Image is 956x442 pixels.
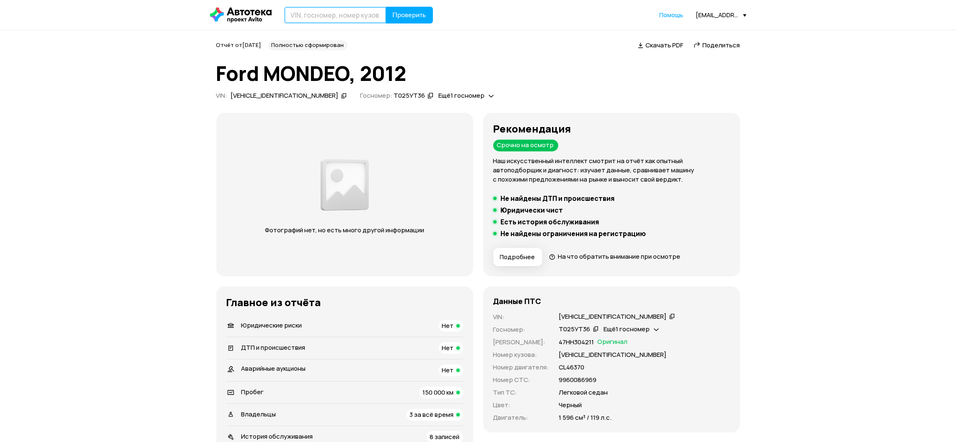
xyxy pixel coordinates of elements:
p: Наш искусственный интеллект смотрит на отчёт как опытный автоподборщик и диагност: изучает данные... [493,156,730,184]
p: Легковой седан [559,388,608,397]
span: Поделиться [703,41,740,49]
div: [EMAIL_ADDRESS][DOMAIN_NAME] [696,11,746,19]
span: ДТП и происшествия [241,343,306,352]
span: 8 записей [430,432,460,441]
span: 150 000 км [423,388,454,397]
p: [VEHICLE_IDENTIFICATION_NUMBER] [559,350,667,359]
p: Номер кузова : [493,350,549,359]
h5: Не найдены ограничения на регистрацию [501,229,646,238]
span: Скачать PDF [646,41,684,49]
div: Срочно на осмотр [493,140,558,151]
h3: Главное из отчёта [226,296,463,308]
a: Скачать PDF [638,41,684,49]
p: Номер СТС : [493,375,549,385]
p: Двигатель : [493,413,549,422]
span: Оригинал [598,338,628,347]
p: VIN : [493,312,549,322]
h3: Рекомендация [493,123,730,135]
span: 3 за всё время [410,410,454,419]
div: [VEHICLE_IDENTIFICATION_NUMBER] [231,91,339,100]
p: Цвет : [493,400,549,410]
span: Нет [442,366,454,374]
p: Черный [559,400,582,410]
h5: Юридически чист [501,206,563,214]
h5: Не найдены ДТП и происшествия [501,194,615,203]
span: Отчёт от [DATE] [216,41,262,49]
span: На что обратить внимание при осмотре [558,252,680,261]
p: Номер двигателя : [493,363,549,372]
div: Т025УТ36 [559,325,591,334]
span: Нет [442,343,454,352]
span: Нет [442,321,454,330]
h5: Есть история обслуживания [501,218,599,226]
p: 47НН304211 [559,338,594,347]
span: Госномер: [360,91,392,100]
h1: Ford MONDEO, 2012 [216,62,740,85]
button: Проверить [386,7,433,23]
div: Полностью сформирован [268,40,347,50]
img: 2a3f492e8892fc00.png [318,154,371,216]
p: Госномер : [493,325,549,334]
button: Подробнее [493,248,542,266]
span: Аварийные аукционы [241,364,306,373]
a: На что обратить внимание при осмотре [549,252,681,261]
p: 9960086969 [559,375,597,385]
div: Т025УТ36 [394,91,425,100]
p: Фотографий нет, но есть много другой информации [257,226,433,235]
a: Поделиться [694,41,740,49]
span: Владельцы [241,410,276,419]
a: Помощь [660,11,684,19]
span: Юридические риски [241,321,302,330]
span: Пробег [241,387,264,396]
input: VIN, госномер, номер кузова [284,7,386,23]
span: Подробнее [500,253,535,261]
span: Ещё 1 госномер [438,91,484,100]
span: История обслуживания [241,432,313,441]
p: СL46370 [559,363,585,372]
h4: Данные ПТС [493,296,541,306]
p: 1 596 см³ / 119 л.с. [559,413,612,422]
span: Ещё 1 госномер [604,325,650,333]
div: [VEHICLE_IDENTIFICATION_NUMBER] [559,312,667,321]
span: VIN : [216,91,228,100]
p: Тип ТС : [493,388,549,397]
p: [PERSON_NAME] : [493,338,549,347]
span: Проверить [393,12,426,18]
